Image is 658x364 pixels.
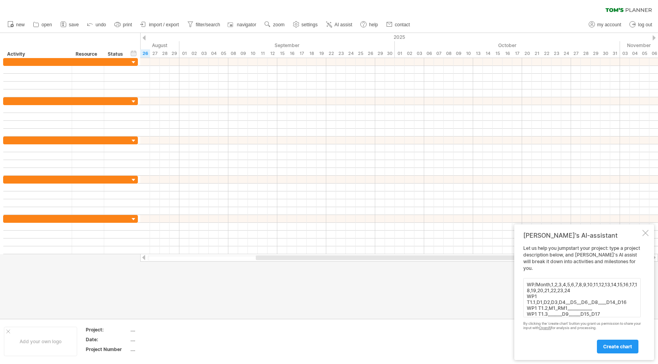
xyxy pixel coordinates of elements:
div: Wednesday, 15 October 2025 [493,49,503,58]
div: Wednesday, 8 October 2025 [444,49,454,58]
div: Monday, 15 September 2025 [277,49,287,58]
a: import / export [138,20,181,30]
div: By clicking the 'create chart' button you grant us permission to share your input with for analys... [523,322,641,330]
div: Wednesday, 17 September 2025 [297,49,307,58]
div: .... [130,326,196,333]
div: Wednesday, 5 November 2025 [640,49,649,58]
span: open [42,22,52,27]
a: print [112,20,134,30]
a: log out [627,20,654,30]
div: .... [130,346,196,353]
div: Thursday, 4 September 2025 [209,49,219,58]
div: Monday, 29 September 2025 [375,49,385,58]
a: filter/search [185,20,222,30]
div: Wednesday, 3 September 2025 [199,49,209,58]
span: log out [638,22,652,27]
div: Friday, 12 September 2025 [268,49,277,58]
a: OpenAI [539,326,551,330]
span: save [69,22,79,27]
div: Friday, 5 September 2025 [219,49,228,58]
div: Tuesday, 16 September 2025 [287,49,297,58]
div: Tuesday, 14 October 2025 [483,49,493,58]
div: Status [108,50,125,58]
div: Monday, 8 September 2025 [228,49,238,58]
div: Thursday, 25 September 2025 [356,49,365,58]
div: Wednesday, 27 August 2025 [150,49,160,58]
span: undo [96,22,106,27]
div: Friday, 29 August 2025 [170,49,179,58]
div: Thursday, 9 October 2025 [454,49,463,58]
span: import / export [149,22,179,27]
div: Let us help you jumpstart your project: type a project description below, and [PERSON_NAME]'s AI ... [523,245,641,353]
div: Friday, 17 October 2025 [512,49,522,58]
div: Tuesday, 28 October 2025 [581,49,591,58]
div: September 2025 [179,41,395,49]
a: save [58,20,81,30]
div: Activity [7,50,67,58]
div: Friday, 24 October 2025 [561,49,571,58]
div: .... [130,336,196,343]
a: undo [85,20,108,30]
span: help [369,22,378,27]
div: Thursday, 16 October 2025 [503,49,512,58]
span: zoom [273,22,284,27]
div: October 2025 [395,41,620,49]
div: Thursday, 2 October 2025 [405,49,414,58]
span: settings [302,22,318,27]
div: Monday, 13 October 2025 [473,49,483,58]
span: AI assist [334,22,352,27]
span: my account [597,22,621,27]
span: contact [395,22,410,27]
div: Friday, 19 September 2025 [316,49,326,58]
div: Resource [76,50,99,58]
a: contact [384,20,412,30]
div: Tuesday, 4 November 2025 [630,49,640,58]
div: Wednesday, 29 October 2025 [591,49,600,58]
span: create chart [603,344,632,349]
div: Friday, 3 October 2025 [414,49,424,58]
a: navigator [226,20,258,30]
a: open [31,20,54,30]
div: Tuesday, 26 August 2025 [140,49,150,58]
div: Monday, 6 October 2025 [424,49,434,58]
div: Friday, 31 October 2025 [610,49,620,58]
span: filter/search [196,22,220,27]
div: [PERSON_NAME]'s AI-assistant [523,231,641,239]
div: Monday, 27 October 2025 [571,49,581,58]
div: Project Number [86,346,129,353]
a: settings [291,20,320,30]
div: Thursday, 30 October 2025 [600,49,610,58]
div: Monday, 3 November 2025 [620,49,630,58]
div: Project: [86,326,129,333]
div: Wednesday, 24 September 2025 [346,49,356,58]
div: Add your own logo [4,327,77,356]
a: create chart [597,340,638,353]
a: my account [587,20,624,30]
div: Monday, 22 September 2025 [326,49,336,58]
span: print [123,22,132,27]
a: new [5,20,27,30]
div: Wednesday, 10 September 2025 [248,49,258,58]
a: AI assist [324,20,354,30]
div: Monday, 1 September 2025 [179,49,189,58]
div: Wednesday, 1 October 2025 [395,49,405,58]
a: zoom [262,20,287,30]
div: Monday, 20 October 2025 [522,49,532,58]
div: Tuesday, 7 October 2025 [434,49,444,58]
div: Date: [86,336,129,343]
div: Tuesday, 30 September 2025 [385,49,395,58]
div: Thursday, 11 September 2025 [258,49,268,58]
a: help [358,20,380,30]
div: Thursday, 28 August 2025 [160,49,170,58]
div: Thursday, 23 October 2025 [551,49,561,58]
div: Tuesday, 9 September 2025 [238,49,248,58]
div: Thursday, 18 September 2025 [307,49,316,58]
div: Friday, 26 September 2025 [365,49,375,58]
span: new [16,22,25,27]
div: Wednesday, 22 October 2025 [542,49,551,58]
div: Friday, 10 October 2025 [463,49,473,58]
div: Tuesday, 21 October 2025 [532,49,542,58]
span: navigator [237,22,256,27]
div: Tuesday, 2 September 2025 [189,49,199,58]
div: Tuesday, 23 September 2025 [336,49,346,58]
